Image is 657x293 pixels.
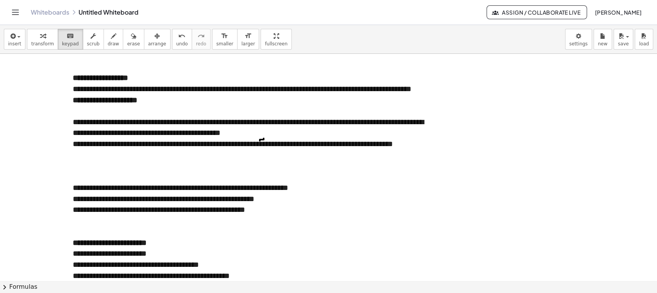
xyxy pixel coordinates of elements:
[104,29,124,50] button: draw
[639,41,649,47] span: load
[192,29,211,50] button: redoredo
[176,41,188,47] span: undo
[58,29,83,50] button: keyboardkeypad
[595,9,642,16] span: [PERSON_NAME]
[144,29,171,50] button: arrange
[31,41,54,47] span: transform
[62,41,79,47] span: keypad
[635,29,653,50] button: load
[178,32,186,41] i: undo
[221,32,228,41] i: format_size
[261,29,291,50] button: fullscreen
[237,29,259,50] button: format_sizelarger
[196,41,206,47] span: redo
[486,5,587,19] button: Assign / Collaborate Live
[265,41,287,47] span: fullscreen
[123,29,144,50] button: erase
[148,41,166,47] span: arrange
[83,29,104,50] button: scrub
[614,29,633,50] button: save
[493,9,580,16] span: Assign / Collaborate Live
[127,41,140,47] span: erase
[87,41,100,47] span: scrub
[172,29,192,50] button: undoundo
[588,5,648,19] button: [PERSON_NAME]
[241,41,255,47] span: larger
[569,41,588,47] span: settings
[8,41,21,47] span: insert
[212,29,237,50] button: format_sizesmaller
[67,32,74,41] i: keyboard
[216,41,233,47] span: smaller
[4,29,25,50] button: insert
[31,8,69,16] a: Whiteboards
[197,32,205,41] i: redo
[244,32,252,41] i: format_size
[27,29,58,50] button: transform
[108,41,119,47] span: draw
[593,29,612,50] button: new
[618,41,629,47] span: save
[565,29,592,50] button: settings
[9,6,22,18] button: Toggle navigation
[598,41,607,47] span: new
